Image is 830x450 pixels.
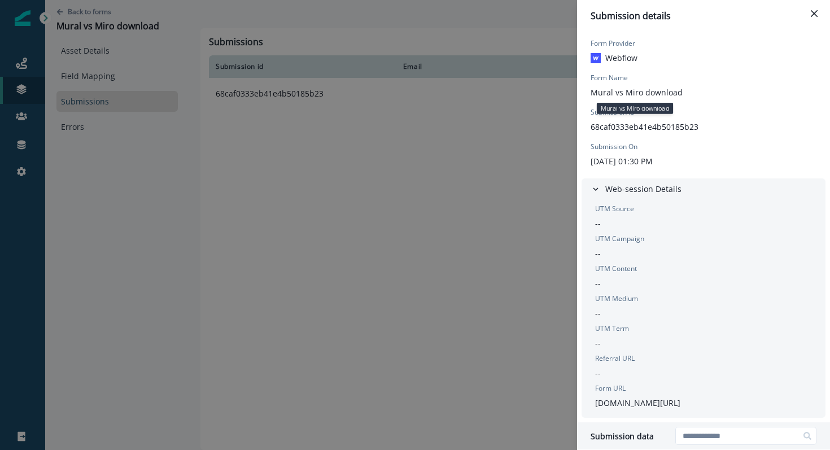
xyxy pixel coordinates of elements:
[595,367,601,379] p: --
[595,353,635,364] p: Referral URL
[591,86,683,98] p: Mural vs Miro download
[591,73,628,83] p: Form Name
[591,430,654,442] p: Submission data
[595,247,601,259] p: --
[582,199,825,418] div: Web-session Details
[591,142,637,152] p: Submission On
[595,397,680,409] p: [DOMAIN_NAME][URL]
[595,264,637,274] p: UTM Content
[595,294,638,304] p: UTM Medium
[591,107,635,117] p: Submission ID
[595,204,634,214] p: UTM Source
[595,337,601,349] p: --
[595,307,601,319] p: --
[595,234,644,244] p: UTM Campaign
[805,5,823,23] button: Close
[591,121,698,133] p: 68caf0333eb41e4b50185b23
[591,155,653,167] p: [DATE] 01:30 PM
[605,52,637,64] p: Webflow
[605,183,682,195] p: Web-session Details
[595,324,629,334] p: UTM Term
[591,38,635,49] p: Form Provider
[595,217,601,229] p: --
[582,178,825,199] button: Web-session Details
[591,53,601,63] img: Webflow
[595,277,601,289] p: --
[595,383,626,394] p: Form URL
